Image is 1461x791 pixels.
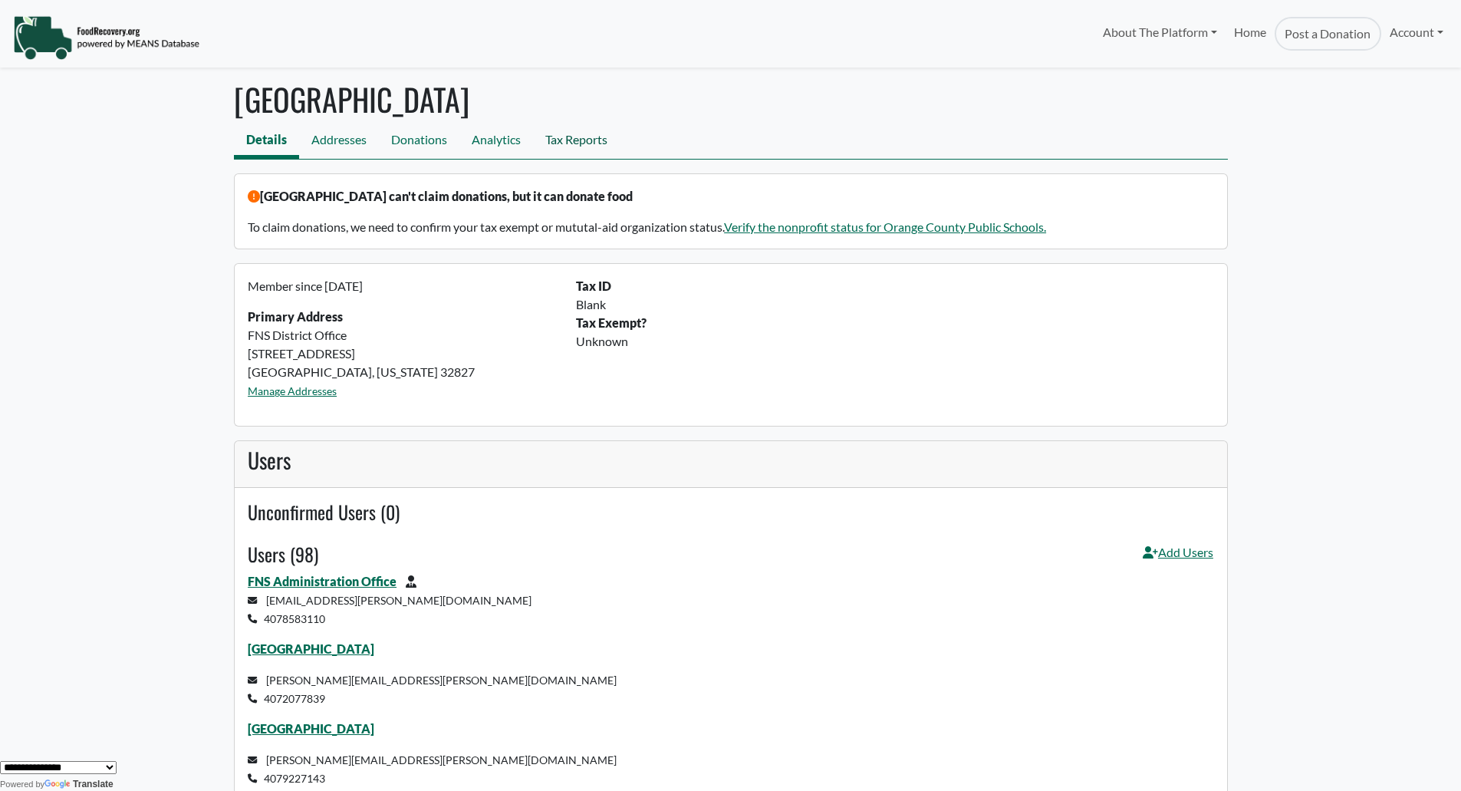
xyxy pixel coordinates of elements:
[1381,17,1452,48] a: Account
[248,384,337,397] a: Manage Addresses
[576,315,647,330] b: Tax Exempt?
[248,753,617,785] small: [PERSON_NAME][EMAIL_ADDRESS][PERSON_NAME][DOMAIN_NAME] 4079227143
[576,278,611,293] b: Tax ID
[248,594,531,625] small: [EMAIL_ADDRESS][PERSON_NAME][DOMAIN_NAME] 4078583110
[248,501,1213,523] h4: Unconfirmed Users (0)
[234,81,1228,117] h1: [GEOGRAPHIC_DATA]
[248,218,1213,236] p: To claim donations, we need to confirm your tax exempt or mututal-aid organization status.
[248,721,374,736] a: [GEOGRAPHIC_DATA]
[724,219,1046,234] a: Verify the nonprofit status for Orange County Public Schools.
[44,779,114,789] a: Translate
[248,674,617,705] small: [PERSON_NAME][EMAIL_ADDRESS][PERSON_NAME][DOMAIN_NAME] 4072077839
[13,15,199,61] img: NavigationLogo_FoodRecovery-91c16205cd0af1ed486a0f1a7774a6544ea792ac00100771e7dd3ec7c0e58e41.png
[248,277,558,295] p: Member since [DATE]
[248,309,343,324] strong: Primary Address
[459,124,533,159] a: Analytics
[299,124,379,159] a: Addresses
[248,187,1213,206] p: [GEOGRAPHIC_DATA] can't claim donations, but it can donate food
[533,124,620,159] a: Tax Reports
[1143,543,1213,572] a: Add Users
[234,124,299,159] a: Details
[44,779,73,790] img: Google Translate
[248,641,374,656] a: [GEOGRAPHIC_DATA]
[567,295,1222,314] div: Blank
[379,124,459,159] a: Donations
[248,543,318,565] h4: Users (98)
[239,277,567,412] div: FNS District Office [STREET_ADDRESS] [GEOGRAPHIC_DATA], [US_STATE] 32827
[1094,17,1225,48] a: About The Platform
[1226,17,1275,51] a: Home
[248,447,1213,473] h3: Users
[1275,17,1380,51] a: Post a Donation
[248,574,397,588] a: FNS Administration Office
[567,332,1222,351] div: Unknown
